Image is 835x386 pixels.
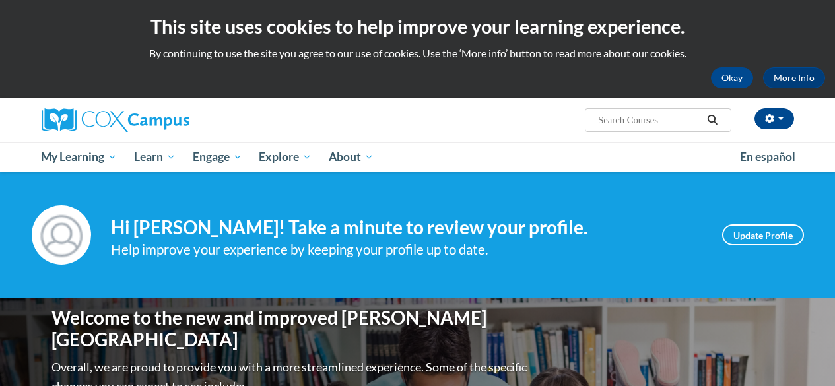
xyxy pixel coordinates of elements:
[193,149,242,165] span: Engage
[111,216,702,239] h4: Hi [PERSON_NAME]! Take a minute to review your profile.
[329,149,374,165] span: About
[320,142,382,172] a: About
[250,142,320,172] a: Explore
[125,142,184,172] a: Learn
[42,108,279,132] a: Cox Campus
[597,112,702,128] input: Search Courses
[763,67,825,88] a: More Info
[10,13,825,40] h2: This site uses cookies to help improve your learning experience.
[51,307,530,351] h1: Welcome to the new and improved [PERSON_NAME][GEOGRAPHIC_DATA]
[42,108,189,132] img: Cox Campus
[731,143,804,171] a: En español
[32,205,91,265] img: Profile Image
[754,108,794,129] button: Account Settings
[111,239,702,261] div: Help improve your experience by keeping your profile up to date.
[740,150,795,164] span: En español
[134,149,176,165] span: Learn
[722,224,804,245] a: Update Profile
[32,142,804,172] div: Main menu
[702,112,722,128] button: Search
[711,67,753,88] button: Okay
[259,149,312,165] span: Explore
[33,142,126,172] a: My Learning
[41,149,117,165] span: My Learning
[184,142,251,172] a: Engage
[10,46,825,61] p: By continuing to use the site you agree to our use of cookies. Use the ‘More info’ button to read...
